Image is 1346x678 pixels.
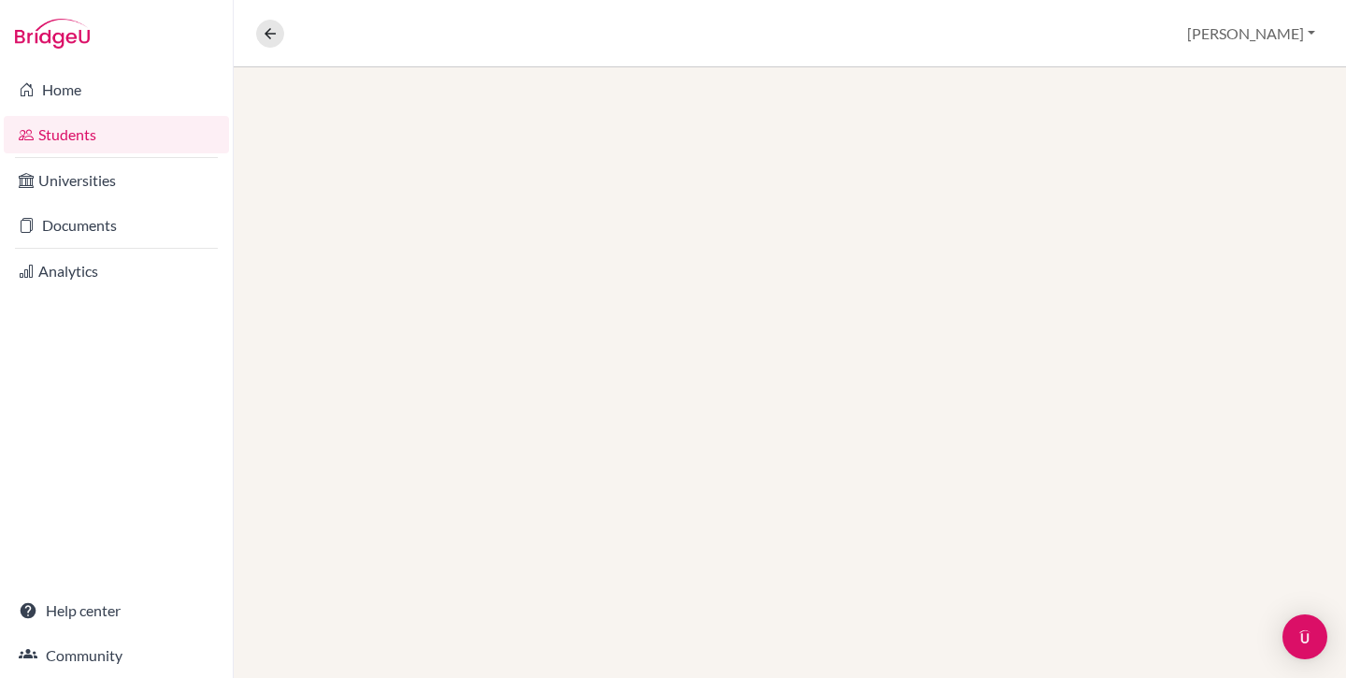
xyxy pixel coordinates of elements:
[4,252,229,290] a: Analytics
[4,637,229,674] a: Community
[1282,614,1327,659] div: Open Intercom Messenger
[15,19,90,49] img: Bridge-U
[4,116,229,153] a: Students
[4,162,229,199] a: Universities
[4,207,229,244] a: Documents
[4,592,229,629] a: Help center
[4,71,229,108] a: Home
[1179,16,1324,51] button: [PERSON_NAME]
